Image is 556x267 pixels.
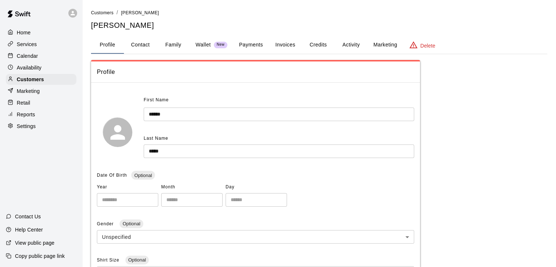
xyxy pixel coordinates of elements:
a: Marketing [6,86,76,97]
span: Gender [97,221,115,226]
p: Services [17,41,37,48]
a: Customers [91,10,114,15]
span: Optional [125,257,149,263]
a: Settings [6,121,76,132]
button: Payments [233,36,269,54]
a: Calendar [6,50,76,61]
nav: breadcrumb [91,9,547,17]
button: Marketing [367,36,403,54]
span: New [214,42,227,47]
button: Credits [302,36,334,54]
p: Wallet [196,41,211,49]
p: Help Center [15,226,43,233]
div: Unspecified [97,230,414,244]
p: Availability [17,64,42,71]
button: Activity [334,36,367,54]
p: View public page [15,239,54,247]
a: Availability [6,62,76,73]
a: Customers [6,74,76,85]
p: Contact Us [15,213,41,220]
span: Year [97,181,158,193]
p: Retail [17,99,30,106]
a: Services [6,39,76,50]
div: basic tabs example [91,36,547,54]
p: Settings [17,123,36,130]
li: / [117,9,118,16]
span: [PERSON_NAME] [121,10,159,15]
p: Delete [420,42,435,49]
button: Profile [91,36,124,54]
span: First Name [144,94,169,106]
p: Reports [17,111,35,118]
a: Home [6,27,76,38]
p: Home [17,29,31,36]
button: Invoices [269,36,302,54]
span: Shirt Size [97,257,121,263]
p: Customers [17,76,44,83]
a: Retail [6,97,76,108]
span: Date Of Birth [97,173,127,178]
button: Family [157,36,190,54]
p: Marketing [17,87,40,95]
p: Calendar [17,52,38,60]
span: Optional [120,221,143,226]
p: Copy public page link [15,252,65,260]
span: Month [161,181,223,193]
span: Optional [131,173,155,178]
a: Reports [6,109,76,120]
h5: [PERSON_NAME] [91,20,547,30]
span: Profile [97,67,414,77]
span: Last Name [144,136,168,141]
button: Contact [124,36,157,54]
span: Day [226,181,287,193]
